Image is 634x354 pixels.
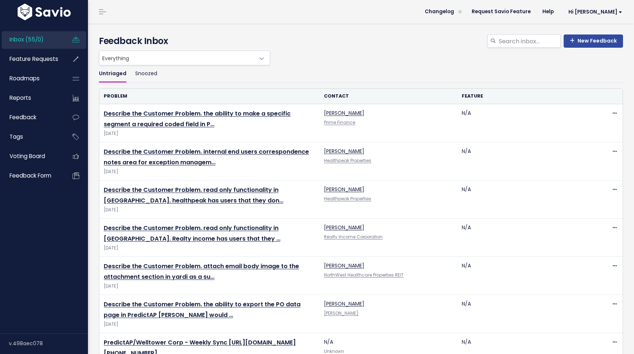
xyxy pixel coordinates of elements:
a: Snoozed [135,65,157,83]
a: Untriaged [99,65,126,83]
a: Describe the Customer Problem. attach email body image to the attachment section in yardi as a su… [104,262,299,281]
a: Healthpeak Properties [324,196,371,202]
span: [DATE] [104,282,315,290]
a: Tags [2,128,61,145]
span: [DATE] [104,321,315,328]
a: Hi [PERSON_NAME] [560,6,628,18]
a: Request Savio Feature [466,6,537,17]
a: Describe the Customer Problem. the ability to export the PO data page in PredictAP [PERSON_NAME] ... [104,300,301,319]
a: Describe the Customer Problem. read only functionality in [GEOGRAPHIC_DATA]. Realty income has us... [104,224,280,243]
a: Realty Income Corporation [324,234,383,240]
a: Healthpeak Properties [324,158,371,164]
span: [DATE] [104,130,315,138]
td: N/A [457,257,595,295]
a: Describe the Customer Problem. the ability to make a specific segment a required coded field in P… [104,109,291,128]
a: Prime Finance [324,120,355,125]
a: Feedback form [2,167,61,184]
th: Feature [457,89,595,104]
a: Roadmaps [2,70,61,87]
th: Contact [320,89,457,104]
span: Reports [10,94,31,102]
td: N/A [457,295,595,333]
input: Search inbox... [498,34,561,48]
a: Reports [2,90,61,106]
span: Feedback form [10,172,51,179]
a: [PERSON_NAME] [324,262,364,269]
span: [DATE] [104,206,315,214]
span: Roadmaps [10,74,40,82]
span: Tags [10,133,23,140]
span: [DATE] [104,168,315,176]
a: [PERSON_NAME] [324,147,364,155]
span: Everything [99,51,255,65]
td: N/A [457,104,595,142]
a: NorthWest Healthcare Properties REIT [324,272,403,278]
a: [PERSON_NAME] [324,186,364,193]
span: Feature Requests [10,55,58,63]
span: Inbox (55/0) [10,36,44,43]
span: Feedback [10,113,36,121]
span: Everything [99,51,270,65]
a: [PERSON_NAME] [324,310,358,316]
td: N/A [457,180,595,219]
h4: Feedback Inbox [99,34,623,48]
a: Describe the Customer Problem. read only functionality in [GEOGRAPHIC_DATA]. healthpeak has users... [104,186,283,205]
a: [PERSON_NAME] [324,300,364,307]
a: Voting Board [2,148,61,165]
span: Hi [PERSON_NAME] [568,9,622,15]
span: Changelog [425,9,454,14]
a: Inbox (55/0) [2,31,61,48]
a: [PERSON_NAME] [324,109,364,117]
ul: Filter feature requests [99,65,623,83]
th: Problem [99,89,320,104]
img: logo-white.9d6f32f41409.svg [16,4,73,20]
span: [DATE] [104,244,315,252]
a: Feature Requests [2,51,61,67]
a: Help [537,6,560,17]
a: New Feedback [564,34,623,48]
a: [PERSON_NAME] [324,224,364,231]
td: N/A [457,142,595,180]
div: v.498aec078 [9,334,88,353]
a: Feedback [2,109,61,126]
span: Voting Board [10,152,45,160]
td: N/A [457,219,595,257]
a: Describe the Customer Problem. internal end users correspondence notes area for exception managem… [104,147,309,167]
